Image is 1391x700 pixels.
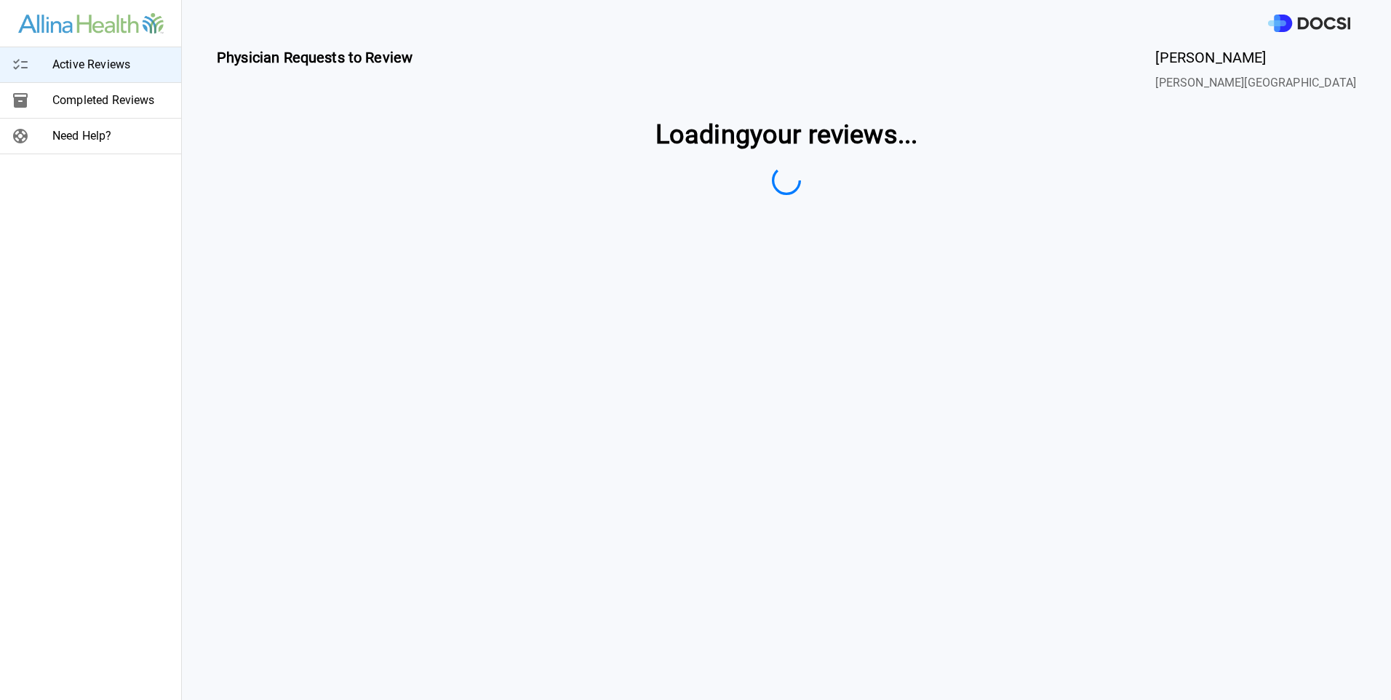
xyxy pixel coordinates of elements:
[18,13,164,34] img: Site Logo
[1268,15,1350,33] img: DOCSI Logo
[1155,47,1356,68] span: [PERSON_NAME]
[1155,74,1356,92] span: [PERSON_NAME][GEOGRAPHIC_DATA]
[52,56,170,73] span: Active Reviews
[217,47,412,92] span: Physician Requests to Review
[52,127,170,145] span: Need Help?
[655,115,917,154] span: Loading your reviews ...
[52,92,170,109] span: Completed Reviews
